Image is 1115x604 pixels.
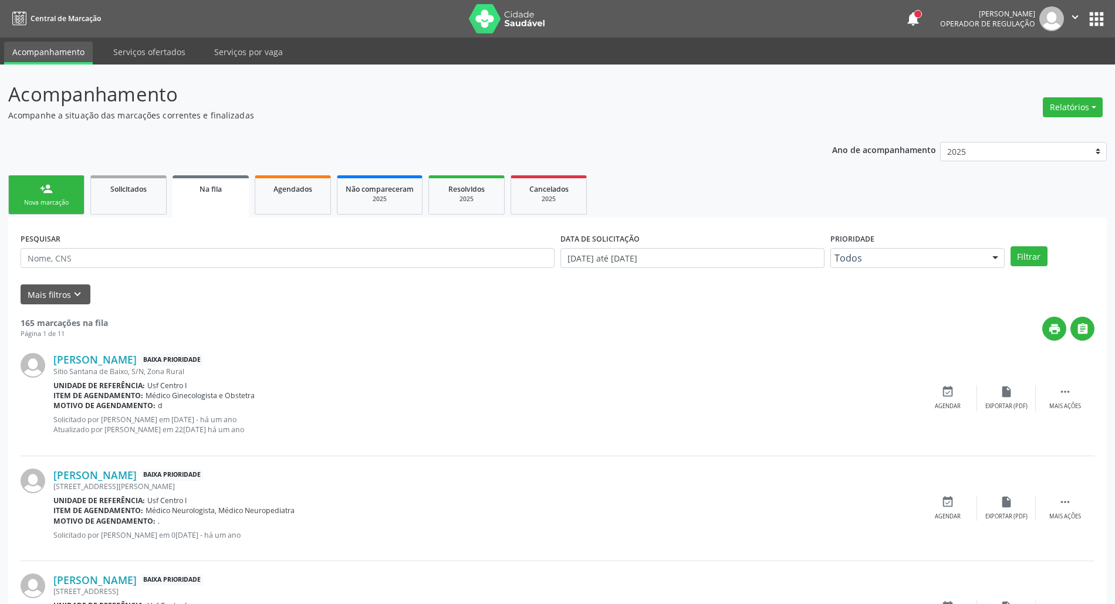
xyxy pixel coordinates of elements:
i:  [1076,323,1089,335]
button: notifications [905,11,921,27]
b: Unidade de referência: [53,381,145,391]
button: Mais filtroskeyboard_arrow_down [21,284,90,305]
div: 2025 [346,195,414,203]
i: event_available [941,496,954,508]
input: Nome, CNS [21,248,555,268]
div: Nova marcação [17,198,76,207]
button:  [1064,6,1086,31]
div: Mais ações [1049,513,1081,521]
input: Selecione um intervalo [560,248,825,268]
span: Usf Centro I [147,381,187,391]
i:  [1069,11,1082,23]
div: Agendar [935,402,961,410]
a: Serviços ofertados [105,42,194,62]
span: Operador de regulação [940,19,1035,29]
div: Exportar (PDF) [985,513,1028,521]
div: 2025 [437,195,496,203]
b: Motivo de agendamento: [53,516,156,526]
div: Página 1 de 11 [21,329,108,339]
button: print [1042,317,1066,341]
a: Central de Marcação [8,9,101,28]
b: Item de agendamento: [53,505,143,515]
p: Acompanhe a situação das marcações correntes e finalizadas [8,109,777,121]
div: 2025 [519,195,578,203]
b: Unidade de referência: [53,496,145,505]
span: Não compareceram [346,184,414,194]
b: Item de agendamento: [53,391,143,401]
i: print [1048,323,1061,335]
p: Solicitado por [PERSON_NAME] em [DATE] - há um ano Atualizado por [PERSON_NAME] em 22[DATE] há um... [53,415,918,435]
span: Baixa Prioridade [141,469,203,481]
strong: 165 marcações na fila [21,317,108,328]
b: Motivo de agendamento: [53,401,156,410]
img: img [21,574,45,598]
span: d [158,401,163,410]
span: Na fila [200,184,222,194]
button:  [1070,317,1094,341]
button: Filtrar [1011,246,1048,266]
a: [PERSON_NAME] [53,574,137,586]
p: Solicitado por [PERSON_NAME] em 0[DATE] - há um ano [53,530,918,540]
i: keyboard_arrow_down [71,288,84,301]
span: Agendados [273,184,312,194]
a: [PERSON_NAME] [53,353,137,366]
button: apps [1086,9,1107,29]
img: img [1039,6,1064,31]
p: Acompanhamento [8,80,777,109]
span: Central de Marcação [31,13,101,23]
img: img [21,353,45,378]
span: Baixa Prioridade [141,354,203,366]
div: [PERSON_NAME] [940,9,1035,19]
span: Médico Neurologista, Médico Neuropediatra [146,505,295,515]
div: Sitio Santana de Baixo, S/N, Zona Rural [53,367,918,376]
i: event_available [941,385,954,398]
div: Agendar [935,513,961,521]
label: PESQUISAR [21,230,60,248]
label: DATA DE SOLICITAÇÃO [560,230,640,248]
span: Todos [834,252,981,264]
i: insert_drive_file [1000,385,1013,398]
a: Acompanhamento [4,42,93,65]
div: person_add [40,182,53,195]
span: Usf Centro I [147,496,187,505]
p: Ano de acompanhamento [832,142,936,157]
div: Exportar (PDF) [985,402,1028,410]
a: [PERSON_NAME] [53,469,137,481]
a: Serviços por vaga [206,42,291,62]
div: Mais ações [1049,402,1081,410]
div: [STREET_ADDRESS] [53,586,918,596]
img: img [21,469,45,493]
span: Resolvidos [448,184,485,194]
i: insert_drive_file [1000,496,1013,508]
span: . [158,516,160,526]
span: Médico Ginecologista e Obstetra [146,391,255,401]
i:  [1059,496,1072,508]
span: Solicitados [110,184,147,194]
div: [STREET_ADDRESS][PERSON_NAME] [53,481,918,491]
span: Baixa Prioridade [141,574,203,586]
button: Relatórios [1043,97,1103,117]
span: Cancelados [529,184,569,194]
label: Prioridade [830,230,874,248]
i:  [1059,385,1072,398]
